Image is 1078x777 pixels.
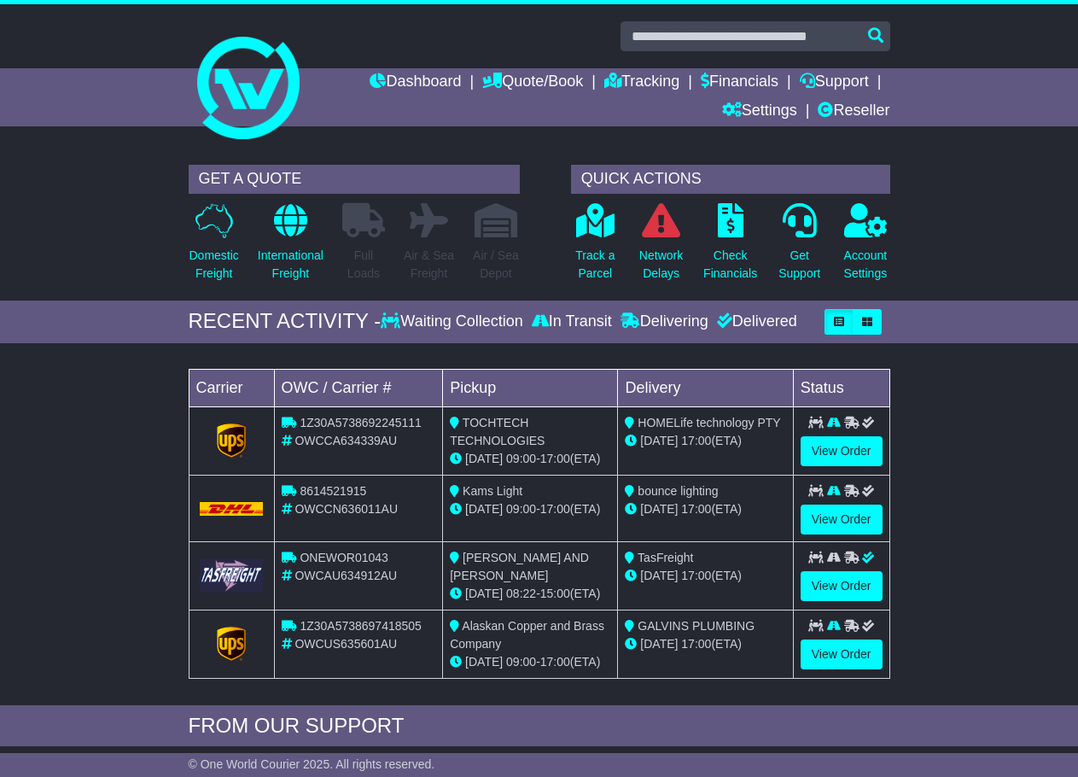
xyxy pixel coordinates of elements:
[381,313,527,331] div: Waiting Collection
[844,247,888,283] p: Account Settings
[450,416,545,447] span: TOCHTECH TECHNOLOGIES
[801,571,883,601] a: View Order
[638,551,693,564] span: TasFreight
[506,452,536,465] span: 09:00
[450,551,589,582] span: [PERSON_NAME] AND [PERSON_NAME]
[640,502,678,516] span: [DATE]
[701,68,778,97] a: Financials
[506,655,536,669] span: 09:00
[540,587,570,600] span: 15:00
[294,569,397,582] span: OWCAU634912AU
[506,587,536,600] span: 08:22
[800,68,869,97] a: Support
[465,587,503,600] span: [DATE]
[300,416,421,429] span: 1Z30A5738692245111
[450,619,604,651] span: Alaskan Copper and Brass Company
[450,585,610,603] div: - (ETA)
[778,247,820,283] p: Get Support
[793,369,889,406] td: Status
[540,452,570,465] span: 17:00
[473,247,519,283] p: Air / Sea Depot
[639,247,683,283] p: Network Delays
[300,484,366,498] span: 8614521915
[200,558,264,592] img: GetCarrierServiceLogo
[404,247,454,283] p: Air & Sea Freight
[217,424,246,458] img: GetCarrierServiceLogo
[801,436,883,466] a: View Order
[465,452,503,465] span: [DATE]
[300,619,421,633] span: 1Z30A5738697418505
[722,97,797,126] a: Settings
[465,655,503,669] span: [DATE]
[274,369,443,406] td: OWC / Carrier #
[625,635,785,653] div: (ETA)
[681,502,711,516] span: 17:00
[200,502,264,516] img: DHL.png
[638,416,780,429] span: HOMELife technology PTY
[294,637,397,651] span: OWCUS635601AU
[638,484,718,498] span: bounce lighting
[625,567,785,585] div: (ETA)
[574,202,615,292] a: Track aParcel
[843,202,889,292] a: AccountSettings
[571,165,890,194] div: QUICK ACTIONS
[482,68,583,97] a: Quote/Book
[681,434,711,447] span: 17:00
[616,313,713,331] div: Delivering
[450,653,610,671] div: - (ETA)
[342,247,385,283] p: Full Loads
[189,165,520,194] div: GET A QUOTE
[300,551,387,564] span: ONEWOR01043
[801,505,883,535] a: View Order
[443,369,618,406] td: Pickup
[681,569,711,582] span: 17:00
[801,640,883,669] a: View Order
[294,502,398,516] span: OWCCN636011AU
[638,202,684,292] a: NetworkDelays
[257,202,324,292] a: InternationalFreight
[604,68,679,97] a: Tracking
[506,502,536,516] span: 09:00
[702,202,758,292] a: CheckFinancials
[640,434,678,447] span: [DATE]
[540,655,570,669] span: 17:00
[258,247,323,283] p: International Freight
[640,569,678,582] span: [DATE]
[217,627,246,661] img: GetCarrierServiceLogo
[618,369,793,406] td: Delivery
[703,247,757,283] p: Check Financials
[527,313,616,331] div: In Transit
[189,757,435,771] span: © One World Courier 2025. All rights reserved.
[818,97,889,126] a: Reseller
[189,202,240,292] a: DomesticFreight
[713,313,797,331] div: Delivered
[463,484,522,498] span: Kams Light
[778,202,821,292] a: GetSupport
[640,637,678,651] span: [DATE]
[450,500,610,518] div: - (ETA)
[681,637,711,651] span: 17:00
[189,309,382,334] div: RECENT ACTIVITY -
[625,432,785,450] div: (ETA)
[294,434,397,447] span: OWCCA634339AU
[189,247,239,283] p: Domestic Freight
[638,619,755,633] span: GALVINS PLUMBING
[450,450,610,468] div: - (ETA)
[575,247,615,283] p: Track a Parcel
[465,502,503,516] span: [DATE]
[540,502,570,516] span: 17:00
[370,68,461,97] a: Dashboard
[189,369,274,406] td: Carrier
[625,500,785,518] div: (ETA)
[189,714,890,739] div: FROM OUR SUPPORT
